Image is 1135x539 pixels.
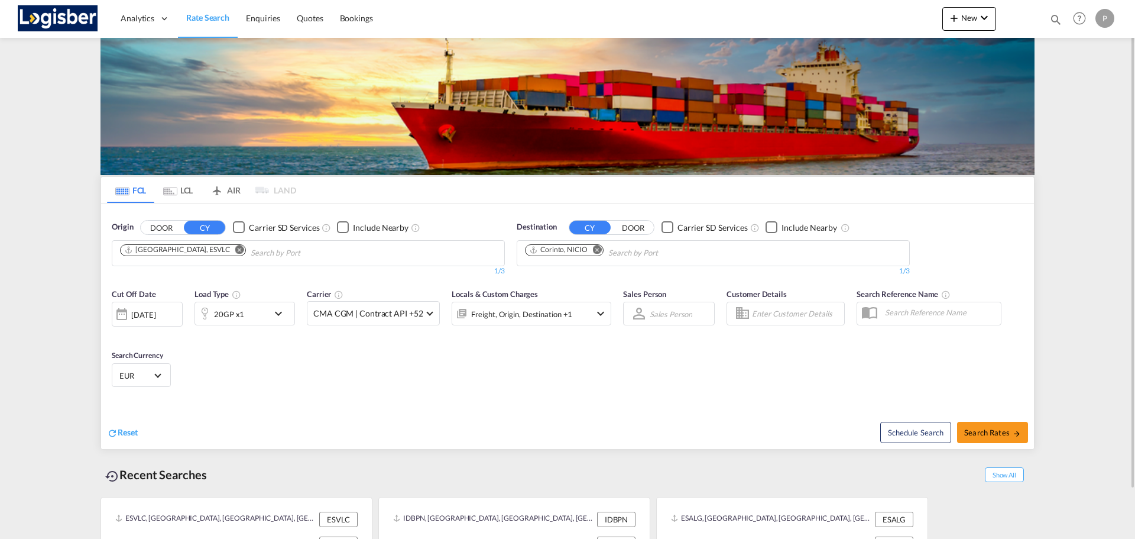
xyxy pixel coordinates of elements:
[105,469,119,483] md-icon: icon-backup-restore
[118,427,138,437] span: Reset
[100,38,1035,175] img: LCL+%26+FCL+BACKGROUND.png
[1069,8,1089,28] span: Help
[112,289,156,299] span: Cut Off Date
[232,290,241,299] md-icon: icon-information-outline
[210,183,224,192] md-icon: icon-airplane
[677,222,748,234] div: Carrier SD Services
[154,177,202,203] md-tab-item: LCL
[671,512,872,527] div: ESALG, Algeciras, Spain, Southern Europe, Europe
[228,245,245,257] button: Remove
[648,305,693,322] md-select: Sales Person
[947,13,991,22] span: New
[141,221,182,234] button: DOOR
[112,221,133,233] span: Origin
[251,244,363,263] input: Chips input.
[585,245,603,257] button: Remove
[661,221,748,234] md-checkbox: Checkbox No Ink
[340,13,373,23] span: Bookings
[857,289,951,299] span: Search Reference Name
[750,223,760,233] md-icon: Unchecked: Search for CY (Container Yard) services for all selected carriers.Checked : Search for...
[517,221,557,233] span: Destination
[194,289,241,299] span: Load Type
[875,512,913,527] div: ESALG
[411,223,420,233] md-icon: Unchecked: Ignores neighbouring ports when fetching rates.Checked : Includes neighbouring ports w...
[452,302,611,325] div: Freight Origin Destination Factory Stuffingicon-chevron-down
[1069,8,1095,30] div: Help
[337,221,408,234] md-checkbox: Checkbox No Ink
[124,245,230,255] div: Valencia, ESVLC
[529,245,590,255] div: Press delete to remove this chip.
[529,245,588,255] div: Corinto, NICIO
[112,266,505,276] div: 1/3
[115,512,316,527] div: ESVLC, Valencia, Spain, Southern Europe, Europe
[112,302,183,327] div: [DATE]
[964,428,1021,437] span: Search Rates
[107,177,296,203] md-pagination-wrapper: Use the left and right arrow keys to navigate between tabs
[334,290,343,299] md-icon: The selected Trucker/Carrierwill be displayed in the rate results If the rates are from another f...
[118,367,164,384] md-select: Select Currency: € EUREuro
[322,223,331,233] md-icon: Unchecked: Search for CY (Container Yard) services for all selected carriers.Checked : Search for...
[781,222,837,234] div: Include Nearby
[523,241,725,263] md-chips-wrap: Chips container. Use arrow keys to select chips.
[452,289,538,299] span: Locals & Custom Charges
[246,13,280,23] span: Enquiries
[118,241,368,263] md-chips-wrap: Chips container. Use arrow keys to select chips.
[841,223,850,233] md-icon: Unchecked: Ignores neighbouring ports when fetching rates.Checked : Includes neighbouring ports w...
[313,308,423,319] span: CMA CGM | Contract API +52
[752,305,841,322] input: Enter Customer Details
[977,11,991,25] md-icon: icon-chevron-down
[1049,13,1062,31] div: icon-magnify
[112,351,163,360] span: Search Currency
[353,222,408,234] div: Include Nearby
[124,245,232,255] div: Press delete to remove this chip.
[112,325,121,341] md-datepicker: Select
[941,290,951,299] md-icon: Your search will be saved by the below given name
[608,244,721,263] input: Chips input.
[947,11,961,25] md-icon: icon-plus 400-fg
[121,12,154,24] span: Analytics
[942,7,996,31] button: icon-plus 400-fgNewicon-chevron-down
[101,204,1034,449] div: OriginDOOR CY Checkbox No InkUnchecked: Search for CY (Container Yard) services for all selected ...
[194,302,295,325] div: 20GP x1icon-chevron-down
[727,289,786,299] span: Customer Details
[119,370,153,381] span: EUR
[880,422,951,443] button: Note: By default Schedule search will only considerorigin ports, destination ports and cut off da...
[307,289,343,299] span: Carrier
[1013,430,1021,438] md-icon: icon-arrow-right
[471,306,572,322] div: Freight Origin Destination Factory Stuffing
[131,309,155,320] div: [DATE]
[202,177,249,203] md-tab-item: AIR
[1095,9,1114,28] div: P
[319,512,358,527] div: ESVLC
[879,304,1001,321] input: Search Reference Name
[517,266,910,276] div: 1/3
[186,12,229,22] span: Rate Search
[214,306,244,322] div: 20GP x1
[594,306,608,321] md-icon: icon-chevron-down
[1049,13,1062,26] md-icon: icon-magnify
[249,222,319,234] div: Carrier SD Services
[107,428,118,438] md-icon: icon-refresh
[107,177,154,203] md-tab-item: FCL
[233,221,319,234] md-checkbox: Checkbox No Ink
[612,221,654,234] button: DOOR
[297,13,323,23] span: Quotes
[100,461,212,488] div: Recent Searches
[271,306,291,321] md-icon: icon-chevron-down
[985,467,1024,482] span: Show All
[393,512,594,527] div: IDBPN, Balikpapan, Indonesia, South East Asia, Asia Pacific
[184,221,225,234] button: CY
[18,5,98,32] img: d7a75e507efd11eebffa5922d020a472.png
[597,512,635,527] div: IDBPN
[107,427,138,440] div: icon-refreshReset
[766,221,837,234] md-checkbox: Checkbox No Ink
[623,289,666,299] span: Sales Person
[957,422,1028,443] button: Search Ratesicon-arrow-right
[569,221,611,234] button: CY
